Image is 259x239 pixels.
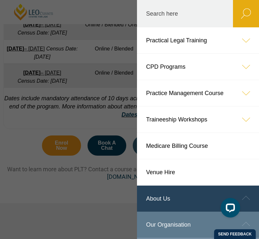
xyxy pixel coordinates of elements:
a: Practice Management Course [137,80,259,106]
a: Our Organisation [137,212,259,238]
a: Traineeship Workshops [137,106,259,133]
a: CPD Programs [137,54,259,80]
a: Venue Hire [137,159,259,185]
a: About Us [137,186,259,212]
a: Practical Legal Training [137,27,259,53]
a: Medicare Billing Course [137,133,259,159]
iframe: LiveChat chat widget [215,195,243,223]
